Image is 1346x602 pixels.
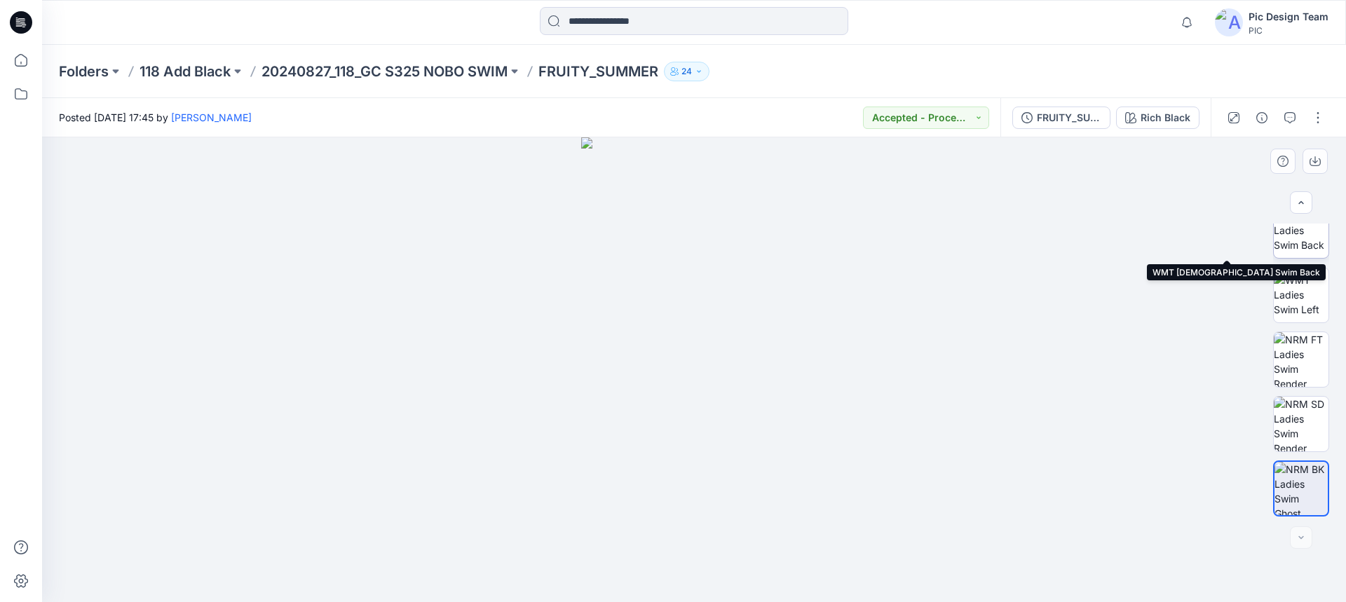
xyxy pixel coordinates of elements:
a: 118 Add Black [140,62,231,81]
a: [PERSON_NAME] [171,111,252,123]
p: 24 [681,64,692,79]
button: FRUITY_SUMMER_V3 [1012,107,1110,129]
div: Rich Black [1141,110,1190,125]
img: WMT Ladies Swim Back [1274,208,1328,252]
p: FRUITY_SUMMER [538,62,658,81]
button: Rich Black [1116,107,1199,129]
div: PIC [1249,25,1328,36]
button: 24 [664,62,709,81]
span: Posted [DATE] 17:45 by [59,110,252,125]
a: 20240827_118_GC S325 NOBO SWIM [261,62,508,81]
a: Folders [59,62,109,81]
img: NRM BK Ladies Swim Ghost Render [1274,462,1328,515]
img: avatar [1215,8,1243,36]
div: Pic Design Team [1249,8,1328,25]
img: NRM SD Ladies Swim Render [1274,397,1328,451]
div: FRUITY_SUMMER_V3 [1037,110,1101,125]
button: Details [1251,107,1273,129]
img: NRM FT Ladies Swim Render [1274,332,1328,387]
img: eyJhbGciOiJIUzI1NiIsImtpZCI6IjAiLCJzbHQiOiJzZXMiLCJ0eXAiOiJKV1QifQ.eyJkYXRhIjp7InR5cGUiOiJzdG9yYW... [581,137,807,602]
img: WMT Ladies Swim Left [1274,273,1328,317]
